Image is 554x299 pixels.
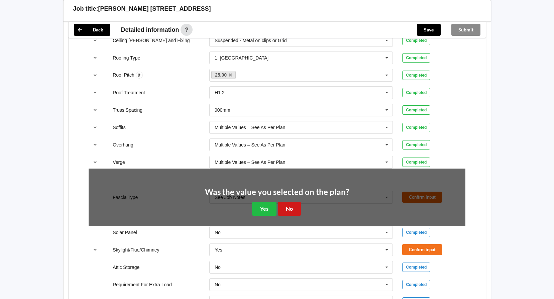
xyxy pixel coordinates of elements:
div: Completed [402,158,430,167]
div: 900mm [215,108,230,112]
button: Confirm input [402,244,442,255]
div: Completed [402,71,430,80]
label: Attic Storage [113,265,139,270]
button: reference-toggle [89,139,102,151]
button: reference-toggle [89,156,102,168]
a: 25.00 [211,71,236,79]
div: Suspended - Metal on clips or Grid [215,38,287,43]
h2: Was the value you selected on the plan? [205,187,349,197]
div: No [215,265,221,270]
h3: [PERSON_NAME] [STREET_ADDRESS] [98,5,211,13]
div: Multiple Values – See As Per Plan [215,142,285,147]
label: Ceiling [PERSON_NAME] and Fixing [113,38,190,43]
button: reference-toggle [89,69,102,81]
button: Save [417,24,441,36]
div: Yes [215,247,222,252]
div: No [215,282,221,287]
div: Completed [402,105,430,115]
button: Yes [252,202,276,216]
label: Truss Spacing [113,107,142,113]
h3: Job title: [73,5,98,13]
div: Completed [402,88,430,97]
button: reference-toggle [89,121,102,133]
button: reference-toggle [89,244,102,256]
div: H1.2 [215,90,225,95]
div: No [215,230,221,235]
button: reference-toggle [89,104,102,116]
div: Completed [402,53,430,63]
button: Back [74,24,110,36]
button: reference-toggle [89,87,102,99]
button: No [278,202,301,216]
label: Requirement For Extra Load [113,282,172,287]
div: Completed [402,280,430,289]
div: 1. [GEOGRAPHIC_DATA] [215,56,268,60]
button: reference-toggle [89,34,102,46]
label: Soffits [113,125,126,130]
label: Skylight/Flue/Chimney [113,247,159,253]
div: Multiple Values – See As Per Plan [215,160,285,165]
label: Solar Panel [113,230,137,235]
label: Roofing Type [113,55,140,61]
span: Detailed information [121,27,179,33]
div: Completed [402,263,430,272]
label: Roof Treatment [113,90,145,95]
div: Multiple Values – See As Per Plan [215,125,285,130]
label: Verge [113,160,125,165]
button: reference-toggle [89,52,102,64]
label: Overhang [113,142,133,147]
div: Completed [402,140,430,149]
div: Completed [402,123,430,132]
label: Roof Pitch [113,72,135,78]
div: Completed [402,36,430,45]
div: Completed [402,228,430,237]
